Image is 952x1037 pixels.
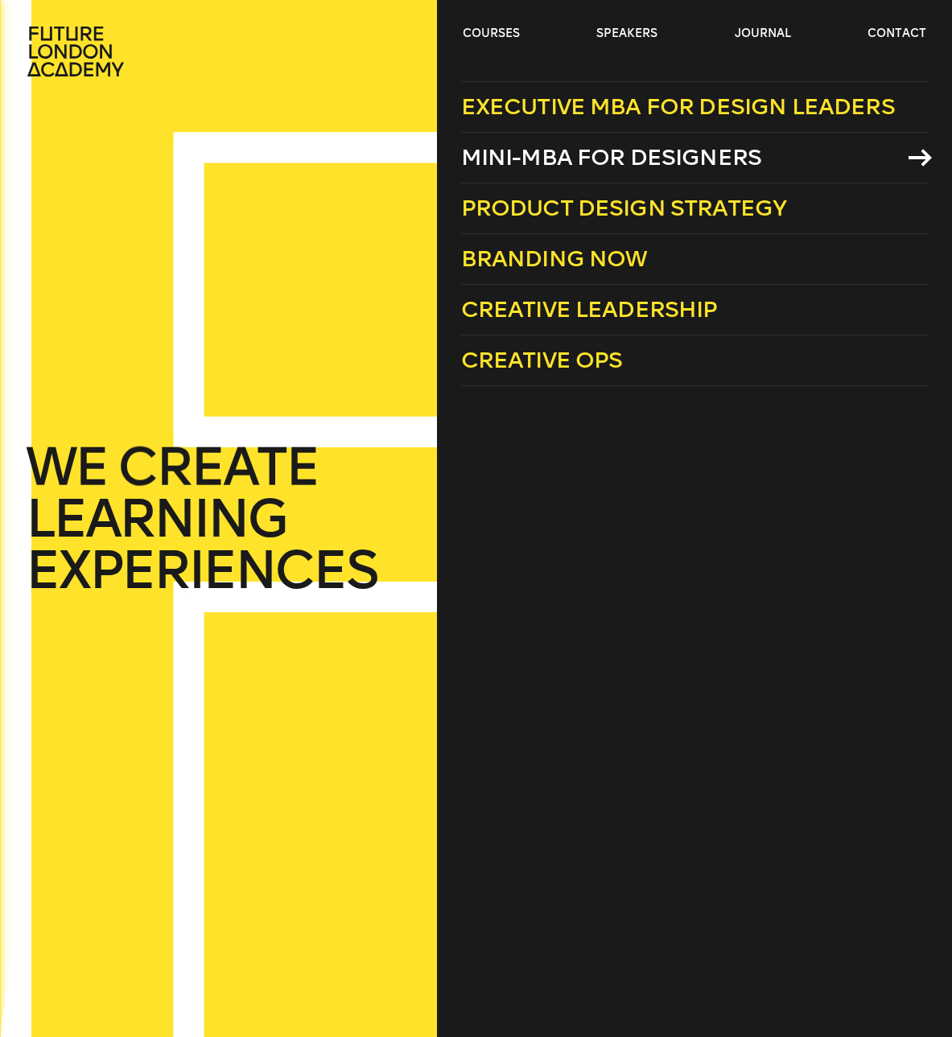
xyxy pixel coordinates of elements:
a: journal [735,26,791,42]
span: Creative Ops [461,347,623,373]
a: Executive MBA for Design Leaders [461,81,929,133]
span: Creative Leadership [461,296,718,323]
span: Mini-MBA for Designers [461,144,762,171]
span: Executive MBA for Design Leaders [461,93,895,120]
a: Product Design Strategy [461,183,929,234]
span: Product Design Strategy [461,195,787,221]
a: Branding Now [461,234,929,285]
span: Branding Now [461,245,648,272]
a: Creative Leadership [461,285,929,335]
a: Creative Ops [461,335,929,386]
a: speakers [596,26,657,42]
a: Mini-MBA for Designers [461,133,929,183]
a: courses [463,26,520,42]
a: contact [868,26,926,42]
